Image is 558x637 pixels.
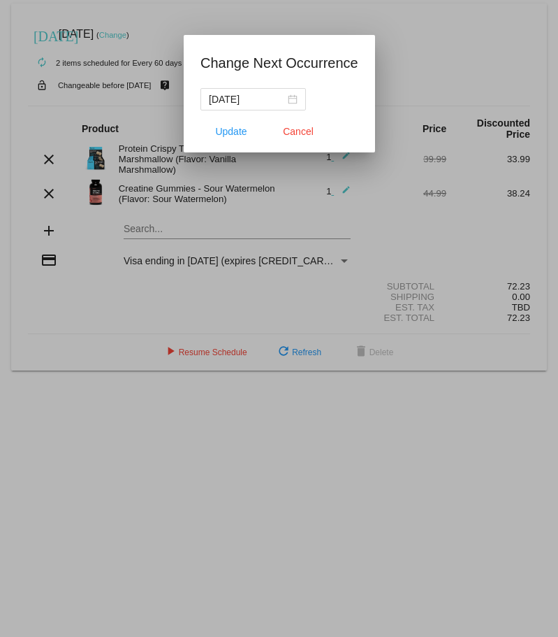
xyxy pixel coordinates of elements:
[200,52,358,74] h1: Change Next Occurrence
[200,119,262,144] button: Update
[283,126,314,137] span: Cancel
[267,119,329,144] button: Close dialog
[209,92,285,107] input: Select date
[215,126,247,137] span: Update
